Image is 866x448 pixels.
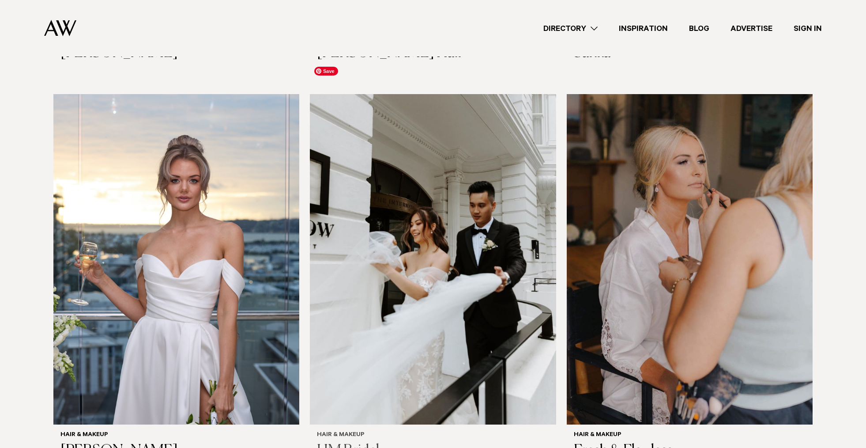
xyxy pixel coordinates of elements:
[567,94,813,425] img: Auckland Weddings Hair & Makeup | Fresh & Flawless
[608,23,678,34] a: Inspiration
[314,67,338,76] span: Save
[60,432,292,439] h6: Hair & Makeup
[53,94,299,425] img: Auckland Weddings Hair & Makeup | Rachel Mackwood
[783,23,832,34] a: Sign In
[310,94,556,425] img: Auckland Weddings Hair & Makeup | HM Bridal
[44,20,76,36] img: Auckland Weddings Logo
[533,23,608,34] a: Directory
[574,432,806,439] h6: Hair & Makeup
[678,23,720,34] a: Blog
[317,432,549,439] h6: Hair & Makeup
[720,23,783,34] a: Advertise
